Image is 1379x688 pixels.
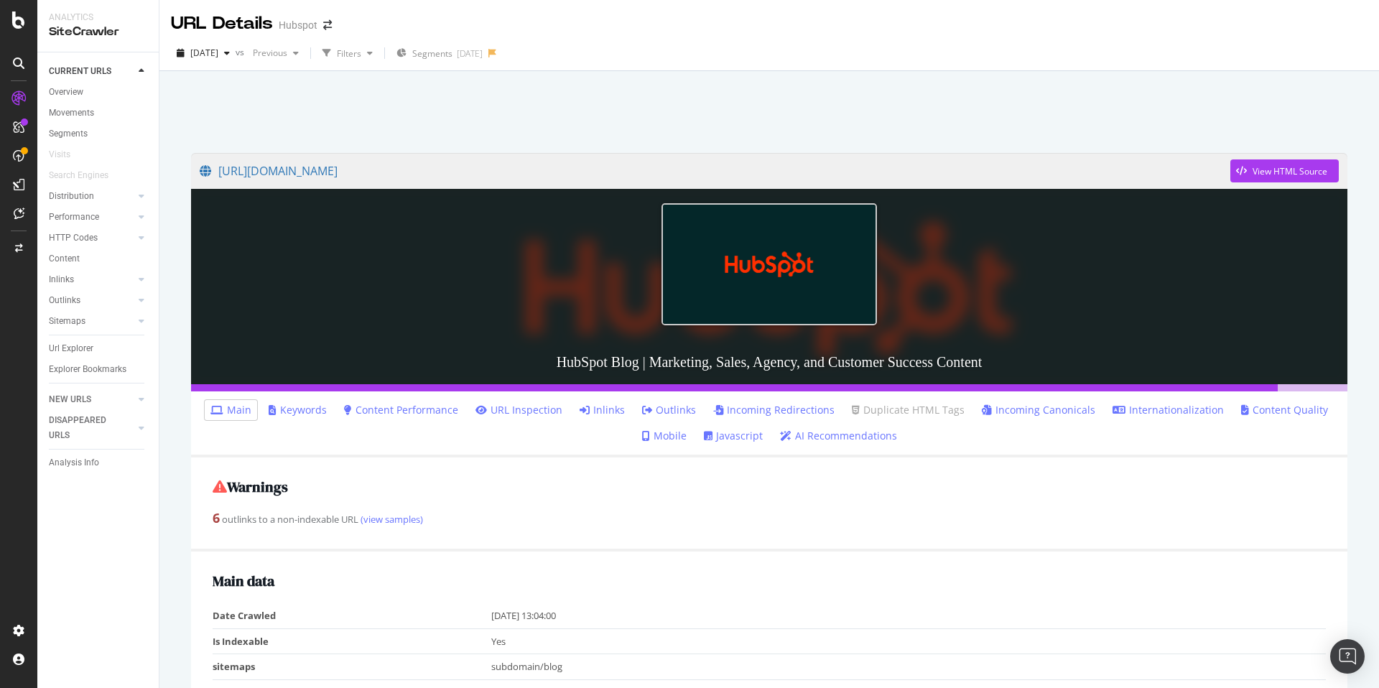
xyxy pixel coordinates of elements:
[852,403,965,417] a: Duplicate HTML Tags
[213,628,491,654] td: Is Indexable
[704,429,763,443] a: Javascript
[171,42,236,65] button: [DATE]
[49,272,74,287] div: Inlinks
[49,64,111,79] div: CURRENT URLS
[49,455,149,470] a: Analysis Info
[49,168,123,183] a: Search Engines
[49,64,134,79] a: CURRENT URLS
[344,403,458,417] a: Content Performance
[200,153,1230,189] a: [URL][DOMAIN_NAME]
[49,314,85,329] div: Sitemaps
[49,147,85,162] a: Visits
[1241,403,1328,417] a: Content Quality
[49,231,134,246] a: HTTP Codes
[491,603,1327,628] td: [DATE] 13:04:00
[491,654,1327,680] td: subdomain/blog
[49,293,80,308] div: Outlinks
[49,413,121,443] div: DISAPPEARED URLS
[49,147,70,162] div: Visits
[1253,165,1327,177] div: View HTML Source
[982,403,1095,417] a: Incoming Canonicals
[236,46,247,58] span: vs
[49,210,99,225] div: Performance
[780,429,897,443] a: AI Recommendations
[491,628,1327,654] td: Yes
[49,362,126,377] div: Explorer Bookmarks
[1230,159,1339,182] button: View HTML Source
[49,126,88,141] div: Segments
[210,403,251,417] a: Main
[190,47,218,59] span: 2025 Jun. 30th
[49,392,91,407] div: NEW URLS
[49,314,134,329] a: Sitemaps
[49,362,149,377] a: Explorer Bookmarks
[213,509,220,526] strong: 6
[49,455,99,470] div: Analysis Info
[642,429,687,443] a: Mobile
[1113,403,1224,417] a: Internationalization
[213,603,491,628] td: Date Crawled
[49,251,80,266] div: Content
[213,573,1326,589] h2: Main data
[279,18,317,32] div: Hubspot
[713,403,835,417] a: Incoming Redirections
[191,340,1347,384] h3: HubSpot Blog | Marketing, Sales, Agency, and Customer Success Content
[49,293,134,308] a: Outlinks
[457,47,483,60] div: [DATE]
[49,189,94,204] div: Distribution
[49,341,149,356] a: Url Explorer
[49,106,149,121] a: Movements
[49,210,134,225] a: Performance
[337,47,361,60] div: Filters
[49,168,108,183] div: Search Engines
[49,251,149,266] a: Content
[49,189,134,204] a: Distribution
[171,11,273,36] div: URL Details
[49,272,134,287] a: Inlinks
[269,403,327,417] a: Keywords
[661,203,877,325] img: HubSpot Blog | Marketing, Sales, Agency, and Customer Success Content
[213,479,1326,495] h2: Warnings
[642,403,696,417] a: Outlinks
[323,20,332,30] div: arrow-right-arrow-left
[49,85,149,100] a: Overview
[49,231,98,246] div: HTTP Codes
[475,403,562,417] a: URL Inspection
[213,654,491,680] td: sitemaps
[391,42,488,65] button: Segments[DATE]
[358,513,423,526] a: (view samples)
[1330,639,1365,674] div: Open Intercom Messenger
[49,106,94,121] div: Movements
[49,11,147,24] div: Analytics
[49,24,147,40] div: SiteCrawler
[49,85,83,100] div: Overview
[317,42,379,65] button: Filters
[49,126,149,141] a: Segments
[49,341,93,356] div: Url Explorer
[213,509,1326,528] div: outlinks to a non-indexable URL
[49,392,134,407] a: NEW URLS
[412,47,452,60] span: Segments
[49,413,134,443] a: DISAPPEARED URLS
[247,47,287,59] span: Previous
[247,42,305,65] button: Previous
[580,403,625,417] a: Inlinks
